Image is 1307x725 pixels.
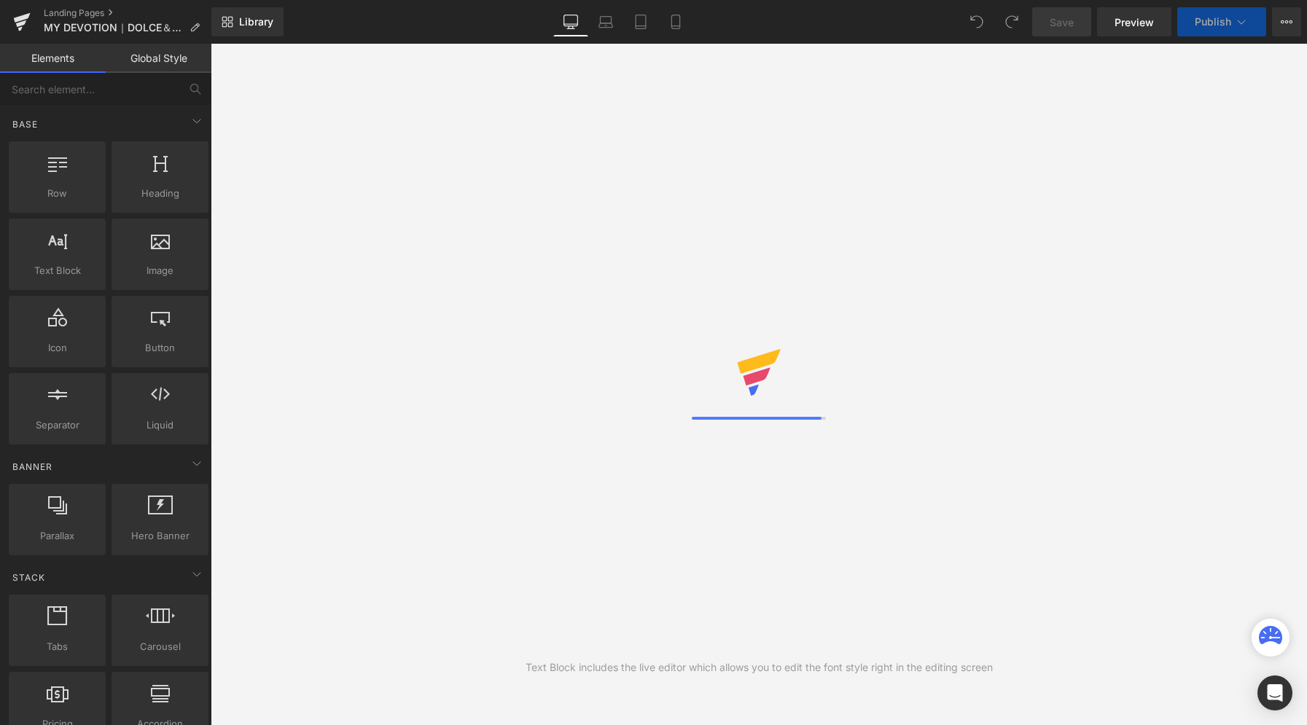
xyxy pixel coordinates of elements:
span: Library [239,15,273,28]
span: Heading [116,186,204,201]
span: Base [11,117,39,131]
button: Redo [997,7,1026,36]
span: Save [1050,15,1074,30]
span: Separator [13,418,101,433]
a: Mobile [658,7,693,36]
span: Preview [1115,15,1154,30]
span: Tabs [13,639,101,654]
span: Button [116,340,204,356]
button: Undo [962,7,991,36]
span: Publish [1195,16,1231,28]
span: Icon [13,340,101,356]
div: Text Block includes the live editor which allows you to edit the font style right in the editing ... [526,659,993,675]
span: Row [13,186,101,201]
span: Parallax [13,528,101,544]
span: Text Block [13,263,101,278]
button: Publish [1177,7,1266,36]
a: Global Style [106,44,211,73]
span: MY DEVOTION｜DOLCE＆GABBANA（[PERSON_NAME]＆ガッバーナ） [44,22,184,34]
span: Stack [11,571,47,584]
a: New Library [211,7,284,36]
span: Hero Banner [116,528,204,544]
a: Landing Pages [44,7,211,19]
span: Carousel [116,639,204,654]
a: Tablet [623,7,658,36]
a: Laptop [588,7,623,36]
span: Banner [11,460,54,474]
a: Desktop [553,7,588,36]
div: Open Intercom Messenger [1257,675,1292,710]
button: More [1272,7,1301,36]
a: Preview [1097,7,1171,36]
span: Image [116,263,204,278]
span: Liquid [116,418,204,433]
